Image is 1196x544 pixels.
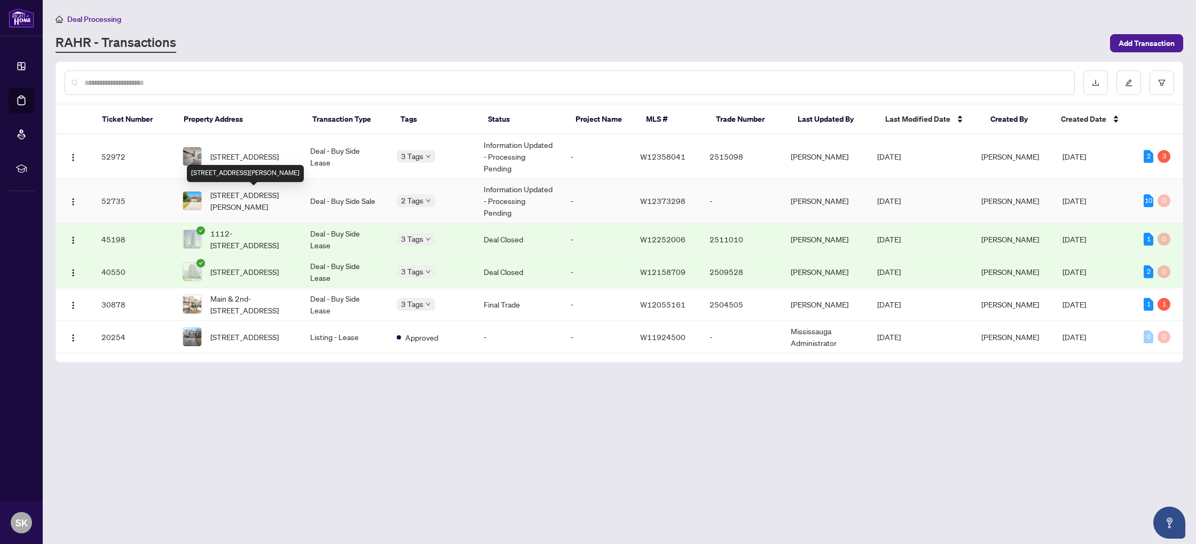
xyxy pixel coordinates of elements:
[401,265,423,278] span: 3 Tags
[426,154,431,159] span: down
[475,288,562,321] td: Final Trade
[640,234,686,244] span: W12252006
[1144,194,1153,207] div: 10
[93,321,174,353] td: 20254
[93,179,174,223] td: 52735
[562,321,632,353] td: -
[210,151,279,162] span: [STREET_ADDRESS]
[981,234,1039,244] span: [PERSON_NAME]
[210,189,293,212] span: [STREET_ADDRESS][PERSON_NAME]
[1116,70,1141,95] button: edit
[9,8,34,28] img: logo
[640,299,686,309] span: W12055161
[562,179,632,223] td: -
[1144,330,1153,343] div: 0
[701,288,782,321] td: 2504505
[15,515,28,530] span: SK
[701,135,782,179] td: 2515098
[701,321,782,353] td: -
[69,153,77,162] img: Logo
[1063,234,1086,244] span: [DATE]
[401,298,423,310] span: 3 Tags
[782,256,869,288] td: [PERSON_NAME]
[69,301,77,310] img: Logo
[1158,194,1170,207] div: 0
[1063,196,1086,206] span: [DATE]
[304,105,391,135] th: Transaction Type
[782,223,869,256] td: [PERSON_NAME]
[475,223,562,256] td: Deal Closed
[1144,298,1153,311] div: 1
[1153,507,1185,539] button: Open asap
[65,192,82,209] button: Logo
[183,295,201,313] img: thumbnail-img
[65,263,82,280] button: Logo
[1063,152,1086,161] span: [DATE]
[426,198,431,203] span: down
[701,256,782,288] td: 2509528
[93,135,174,179] td: 52972
[782,135,869,179] td: [PERSON_NAME]
[562,288,632,321] td: -
[302,135,389,179] td: Deal - Buy Side Lease
[981,267,1039,277] span: [PERSON_NAME]
[1158,265,1170,278] div: 0
[475,179,562,223] td: Information Updated - Processing Pending
[65,148,82,165] button: Logo
[426,269,431,274] span: down
[183,147,201,165] img: thumbnail-img
[1063,332,1086,342] span: [DATE]
[175,105,304,135] th: Property Address
[1158,233,1170,246] div: 0
[479,105,567,135] th: Status
[1158,79,1166,86] span: filter
[475,135,562,179] td: Information Updated - Processing Pending
[56,34,176,53] a: RAHR - Transactions
[210,331,279,343] span: [STREET_ADDRESS]
[877,105,982,135] th: Last Modified Date
[1125,79,1132,86] span: edit
[1063,267,1086,277] span: [DATE]
[392,105,479,135] th: Tags
[210,227,293,251] span: 1112-[STREET_ADDRESS]
[982,105,1052,135] th: Created By
[981,299,1039,309] span: [PERSON_NAME]
[877,332,901,342] span: [DATE]
[401,150,423,162] span: 3 Tags
[1119,35,1175,52] span: Add Transaction
[210,266,279,278] span: [STREET_ADDRESS]
[1092,79,1099,86] span: download
[1083,70,1108,95] button: download
[65,231,82,248] button: Logo
[1150,70,1174,95] button: filter
[183,328,201,346] img: thumbnail-img
[401,194,423,207] span: 2 Tags
[981,196,1039,206] span: [PERSON_NAME]
[877,196,901,206] span: [DATE]
[789,105,877,135] th: Last Updated By
[567,105,637,135] th: Project Name
[640,152,686,161] span: W12358041
[196,226,205,235] span: check-circle
[183,192,201,210] img: thumbnail-img
[69,269,77,277] img: Logo
[426,236,431,242] span: down
[93,256,174,288] td: 40550
[877,234,901,244] span: [DATE]
[562,256,632,288] td: -
[1110,34,1183,52] button: Add Transaction
[426,302,431,307] span: down
[93,288,174,321] td: 30878
[638,105,707,135] th: MLS #
[183,263,201,281] img: thumbnail-img
[56,15,63,23] span: home
[877,152,901,161] span: [DATE]
[69,198,77,206] img: Logo
[475,321,562,353] td: -
[67,14,121,24] span: Deal Processing
[877,299,901,309] span: [DATE]
[640,196,686,206] span: W12373298
[183,230,201,248] img: thumbnail-img
[302,223,389,256] td: Deal - Buy Side Lease
[562,135,632,179] td: -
